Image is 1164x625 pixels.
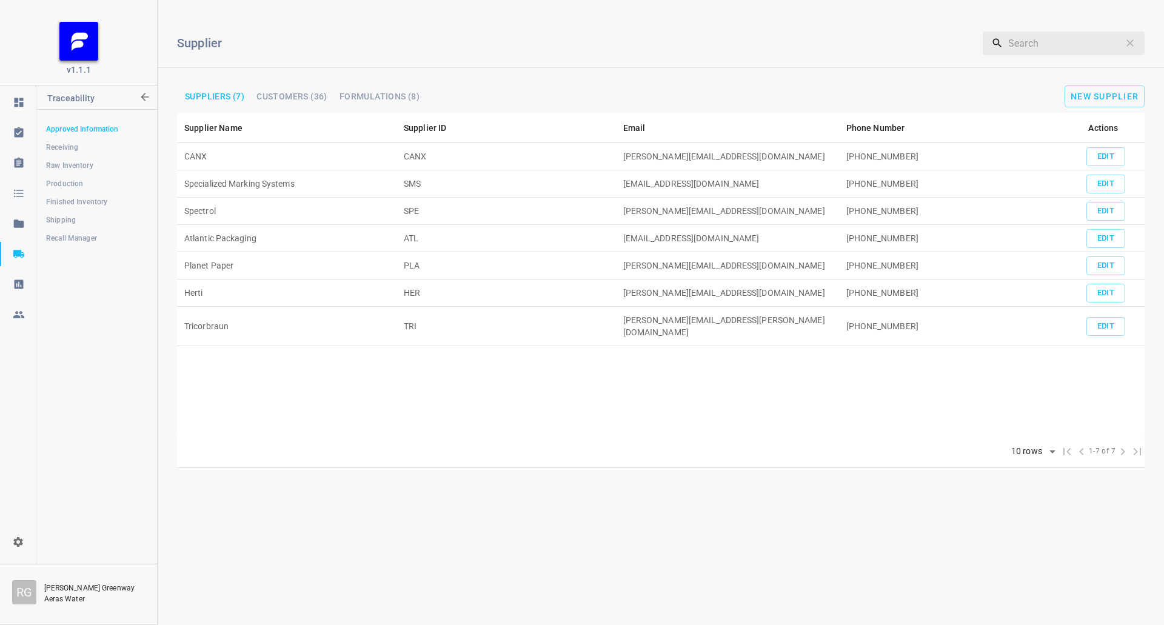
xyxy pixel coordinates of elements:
[1086,284,1125,302] button: add
[46,178,147,190] span: Production
[1086,229,1125,248] button: add
[623,121,646,135] div: Email
[1003,443,1060,461] div: 10 rows
[1092,319,1119,333] span: Edit
[1065,85,1145,107] button: add
[1074,444,1089,459] span: Previous Page
[46,214,147,226] span: Shipping
[1086,317,1125,336] button: add
[1060,444,1074,459] span: First Page
[36,135,156,159] a: Receiving
[396,198,616,225] td: SPE
[616,143,839,170] td: [PERSON_NAME][EMAIL_ADDRESS][DOMAIN_NAME]
[12,580,36,604] div: R G
[396,143,616,170] td: CANX
[1089,446,1115,458] span: 1-7 of 7
[1130,444,1145,459] span: Last Page
[36,208,156,232] a: Shipping
[839,279,1062,307] td: [PHONE_NUMBER]
[839,143,1062,170] td: [PHONE_NUMBER]
[177,252,396,279] td: Planet Paper
[46,196,147,208] span: Finished Inventory
[616,252,839,279] td: [PERSON_NAME][EMAIL_ADDRESS][DOMAIN_NAME]
[1086,202,1125,221] button: add
[616,198,839,225] td: [PERSON_NAME][EMAIL_ADDRESS][DOMAIN_NAME]
[339,92,420,101] span: Formulations (8)
[177,198,396,225] td: Spectrol
[991,37,1003,49] svg: Search
[36,226,156,250] a: Recall Manager
[396,170,616,198] td: SMS
[44,583,145,593] p: [PERSON_NAME] Greenway
[1092,259,1119,273] span: Edit
[396,279,616,307] td: HER
[46,123,147,135] span: Approved Information
[177,225,396,252] td: Atlantic Packaging
[396,225,616,252] td: ATL
[1092,150,1119,164] span: Edit
[839,225,1062,252] td: [PHONE_NUMBER]
[184,121,242,135] div: Supplier Name
[36,172,156,196] a: Production
[1092,204,1119,218] span: Edit
[184,121,258,135] span: Supplier Name
[616,307,839,346] td: [PERSON_NAME][EMAIL_ADDRESS][PERSON_NAME][DOMAIN_NAME]
[1092,286,1119,300] span: Edit
[1086,175,1125,193] button: add
[1086,256,1125,275] button: add
[1092,232,1119,246] span: Edit
[839,170,1062,198] td: [PHONE_NUMBER]
[839,198,1062,225] td: [PHONE_NUMBER]
[44,593,141,604] p: Aeras Water
[36,117,156,141] a: Approved Information
[46,232,147,244] span: Recall Manager
[180,89,249,104] button: Suppliers (7)
[396,252,616,279] td: PLA
[839,252,1062,279] td: [PHONE_NUMBER]
[47,85,138,115] p: Traceability
[623,121,661,135] span: Email
[335,89,424,104] button: Formulations (8)
[177,170,396,198] td: Specialized Marking Systems
[36,153,156,178] a: Raw Inventory
[46,159,147,172] span: Raw Inventory
[404,121,463,135] span: Supplier ID
[252,89,332,104] button: Customers (36)
[616,279,839,307] td: [PERSON_NAME][EMAIL_ADDRESS][DOMAIN_NAME]
[46,141,147,153] span: Receiving
[177,143,396,170] td: CANX
[839,307,1062,346] td: [PHONE_NUMBER]
[1115,444,1130,459] span: Next Page
[616,170,839,198] td: [EMAIL_ADDRESS][DOMAIN_NAME]
[67,64,91,76] span: v1.1.1
[1086,147,1125,166] button: add
[185,92,244,101] span: Suppliers (7)
[177,279,396,307] td: Herti
[396,307,616,346] td: TRI
[846,121,905,135] div: Phone Number
[1008,31,1119,55] input: Search
[1008,446,1045,456] div: 10 rows
[177,33,809,53] h6: Supplier
[177,307,396,346] td: Tricorbraun
[404,121,447,135] div: Supplier ID
[1071,92,1139,101] span: New Supplier
[36,190,156,214] a: Finished Inventory
[1092,177,1119,191] span: Edit
[616,225,839,252] td: [EMAIL_ADDRESS][DOMAIN_NAME]
[256,92,327,101] span: Customers (36)
[846,121,921,135] span: Phone Number
[59,22,98,61] img: FB_Logo_Reversed_RGB_Icon.895fbf61.png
